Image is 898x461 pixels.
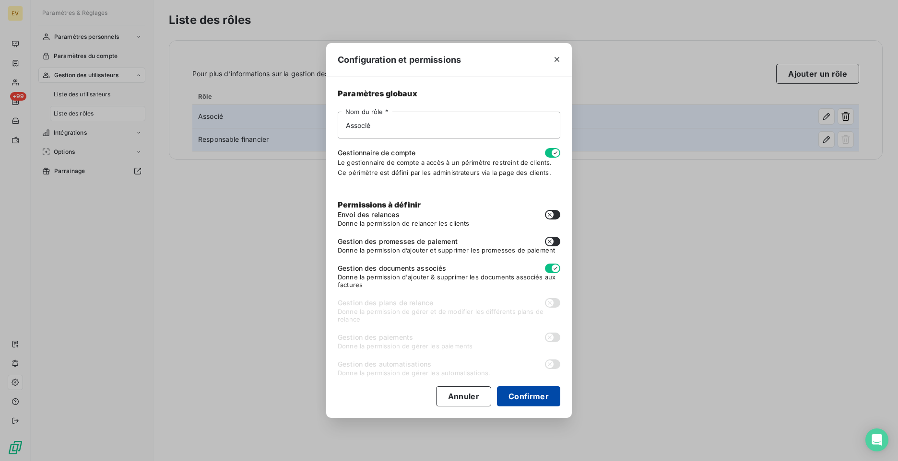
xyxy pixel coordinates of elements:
[497,386,560,406] button: Confirmer
[338,200,421,209] span: Permissions à définir
[338,159,552,176] span: Le gestionnaire de compte a accès à un périmètre restreint de clients. Ce périmètre est défini pa...
[338,53,461,66] span: Configuration et permissions
[338,88,560,99] span: Paramètres globaux
[338,264,447,273] span: Gestion des documents associés
[338,237,458,246] span: Gestion des promesses de paiement
[865,428,888,451] div: Open Intercom Messenger
[436,386,491,406] button: Annuler
[338,219,560,227] span: Donne la permission de relancer les clients
[338,148,415,158] span: Gestionnaire de compte
[338,112,560,138] input: placeholder
[338,273,560,288] span: Donne la permission d'ajouter & supprimer les documents associés aux factures
[338,210,400,219] span: Envoi des relances
[338,246,560,254] span: Donne la permission d’ajouter et supprimer les promesses de paiement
